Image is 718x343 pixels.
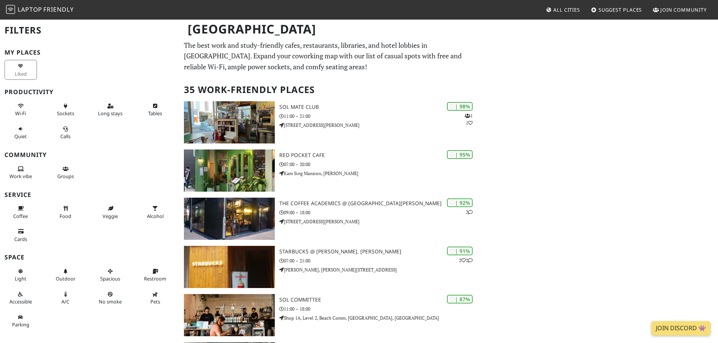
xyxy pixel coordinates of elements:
[447,295,473,303] div: | 87%
[139,100,171,120] button: Tables
[279,104,479,110] h3: SOL Mate Club
[147,213,164,220] span: Alcohol
[14,236,27,242] span: Credit cards
[5,311,37,331] button: Parking
[94,288,127,308] button: No smoke
[139,202,171,222] button: Alcohol
[279,266,479,273] p: [PERSON_NAME], [PERSON_NAME][STREET_ADDRESS]
[660,6,707,13] span: Join Community
[466,209,473,216] p: 2
[5,123,37,143] button: Quiet
[279,122,479,129] p: [STREET_ADDRESS][PERSON_NAME]
[5,202,37,222] button: Coffee
[279,152,479,159] h3: Red Pocket Cafe
[543,3,583,17] a: All Cities
[179,246,479,288] a: Starbucks @ Wan Chai, Hennessy Rd | 91% 22 Starbucks @ [PERSON_NAME], [PERSON_NAME] 07:00 – 21:00...
[13,213,28,220] span: Coffee
[139,288,171,308] button: Pets
[5,265,37,285] button: Light
[184,149,275,192] img: Red Pocket Cafe
[49,100,82,120] button: Sockets
[5,88,175,96] h3: Productivity
[5,288,37,308] button: Accessible
[15,275,26,282] span: Natural light
[100,275,120,282] span: Spacious
[182,19,477,40] h1: [GEOGRAPHIC_DATA]
[18,5,42,14] span: Laptop
[184,198,275,240] img: The Coffee Academics @ Sai Yuen Lane
[184,246,275,288] img: Starbucks @ Wan Chai, Hennessy Rd
[447,247,473,255] div: | 91%
[279,170,479,177] p: Kam Sing Mansion, [PERSON_NAME]
[179,149,479,192] a: Red Pocket Cafe | 95% Red Pocket Cafe 07:00 – 20:00 Kam Sing Mansion, [PERSON_NAME]
[179,198,479,240] a: The Coffee Academics @ Sai Yuen Lane | 92% 2 The Coffee Academics @ [GEOGRAPHIC_DATA][PERSON_NAME...
[184,78,474,101] h2: 35 Work-Friendly Places
[49,265,82,285] button: Outdoor
[6,5,15,14] img: LaptopFriendly
[103,213,118,220] span: Veggie
[5,49,175,56] h3: My Places
[279,305,479,313] p: 11:00 – 18:00
[49,288,82,308] button: A/C
[5,151,175,159] h3: Community
[5,191,175,198] h3: Service
[148,110,162,117] span: Work-friendly tables
[98,110,122,117] span: Long stays
[447,102,473,111] div: | 98%
[279,314,479,322] p: Shop 1A, Level 2, Beach Comm. [GEOGRAPHIC_DATA], [GEOGRAPHIC_DATA]
[279,248,479,255] h3: Starbucks @ [PERSON_NAME], [PERSON_NAME]
[94,100,127,120] button: Long stays
[279,257,479,264] p: 07:00 – 21:00
[56,275,75,282] span: Outdoor area
[279,161,479,168] p: 07:00 – 20:00
[150,298,160,305] span: Pet friendly
[57,173,74,180] span: Group tables
[279,297,479,303] h3: SOL Committee
[49,163,82,183] button: Groups
[15,110,26,117] span: Stable Wi-Fi
[599,6,642,13] span: Suggest Places
[43,5,73,14] span: Friendly
[99,298,122,305] span: Smoke free
[279,218,479,225] p: [STREET_ADDRESS][PERSON_NAME]
[61,298,69,305] span: Air conditioned
[14,133,27,140] span: Quiet
[5,19,175,42] h2: Filters
[553,6,580,13] span: All Cities
[5,100,37,120] button: Wi-Fi
[650,3,710,17] a: Join Community
[144,275,166,282] span: Restroom
[279,209,479,216] p: 09:00 – 18:00
[5,225,37,245] button: Cards
[184,294,275,336] img: SOL Committee
[9,298,32,305] span: Accessible
[465,112,473,127] p: 1 1
[5,254,175,261] h3: Space
[459,257,473,264] p: 2 2
[6,3,74,17] a: LaptopFriendly LaptopFriendly
[60,213,71,220] span: Food
[49,202,82,222] button: Food
[279,200,479,207] h3: The Coffee Academics @ [GEOGRAPHIC_DATA][PERSON_NAME]
[94,265,127,285] button: Spacious
[49,123,82,143] button: Calls
[60,133,70,140] span: Video/audio calls
[447,150,473,159] div: | 95%
[57,110,74,117] span: Power sockets
[279,113,479,120] p: 11:00 – 21:00
[184,40,474,72] p: The best work and study-friendly cafes, restaurants, libraries, and hotel lobbies in [GEOGRAPHIC_...
[179,101,479,143] a: SOL Mate Club | 98% 11 SOL Mate Club 11:00 – 21:00 [STREET_ADDRESS][PERSON_NAME]
[184,101,275,143] img: SOL Mate Club
[139,265,171,285] button: Restroom
[447,198,473,207] div: | 92%
[179,294,479,336] a: SOL Committee | 87% SOL Committee 11:00 – 18:00 Shop 1A, Level 2, Beach Comm. [GEOGRAPHIC_DATA], ...
[651,321,710,335] a: Join Discord 👾
[94,202,127,222] button: Veggie
[588,3,645,17] a: Suggest Places
[9,173,32,180] span: People working
[5,163,37,183] button: Work vibe
[12,321,29,328] span: Parking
